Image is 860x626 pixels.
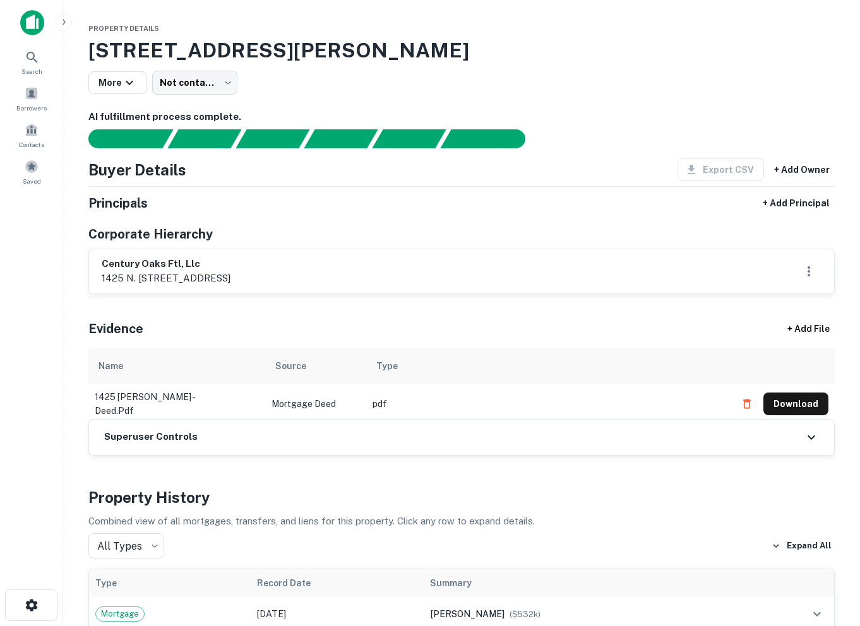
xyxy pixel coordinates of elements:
[265,384,366,424] td: Mortgage Deed
[769,158,835,181] button: + Add Owner
[88,533,164,558] div: All Types
[88,25,159,32] span: Property Details
[88,514,835,529] p: Combined view of all mortgages, transfers, and liens for this property. Click any row to expand d...
[88,348,265,384] th: Name
[73,129,168,148] div: Sending borrower request to AI...
[96,608,144,620] span: Mortgage
[167,129,241,148] div: Your request is received and processing...
[424,569,745,597] th: Summary
[251,569,424,597] th: Record Date
[236,129,309,148] div: Documents found, AI parsing details...
[265,348,366,384] th: Source
[806,603,828,625] button: expand row
[20,10,44,35] img: capitalize-icon.png
[4,118,59,152] a: Contacts
[19,139,44,150] span: Contacts
[88,35,835,66] h3: [STREET_ADDRESS][PERSON_NAME]
[441,129,540,148] div: AI fulfillment process complete.
[4,81,59,115] a: Borrowers
[102,257,230,271] h6: century oaks ftl, llc
[797,525,860,586] iframe: Chat Widget
[88,486,835,509] h4: Property History
[88,384,265,424] td: 1425 [PERSON_NAME] - deed.pdf
[152,71,237,95] div: Not contacted
[102,271,230,286] p: 1425 n. [STREET_ADDRESS]
[99,358,123,374] div: Name
[736,394,758,414] button: Delete file
[768,536,835,555] button: Expand All
[430,609,505,619] span: [PERSON_NAME]
[23,176,41,186] span: Saved
[4,155,59,189] a: Saved
[16,103,47,113] span: Borrowers
[21,66,42,76] span: Search
[89,569,251,597] th: Type
[4,45,59,79] a: Search
[88,225,213,244] h5: Corporate Hierarchy
[372,129,446,148] div: Principals found, still searching for contact information. This may take time...
[763,393,828,415] button: Download
[376,358,398,374] div: Type
[88,348,835,419] div: scrollable content
[88,158,186,181] h4: Buyer Details
[88,110,835,124] h6: AI fulfillment process complete.
[366,384,729,424] td: pdf
[304,129,378,148] div: Principals found, AI now looking for contact information...
[366,348,729,384] th: Type
[88,194,148,213] h5: Principals
[758,192,835,215] button: + Add Principal
[88,71,147,94] button: More
[88,319,143,338] h5: Evidence
[275,358,306,374] div: Source
[104,430,198,444] h6: Superuser Controls
[764,318,852,341] div: + Add File
[510,610,540,619] span: ($ 532k )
